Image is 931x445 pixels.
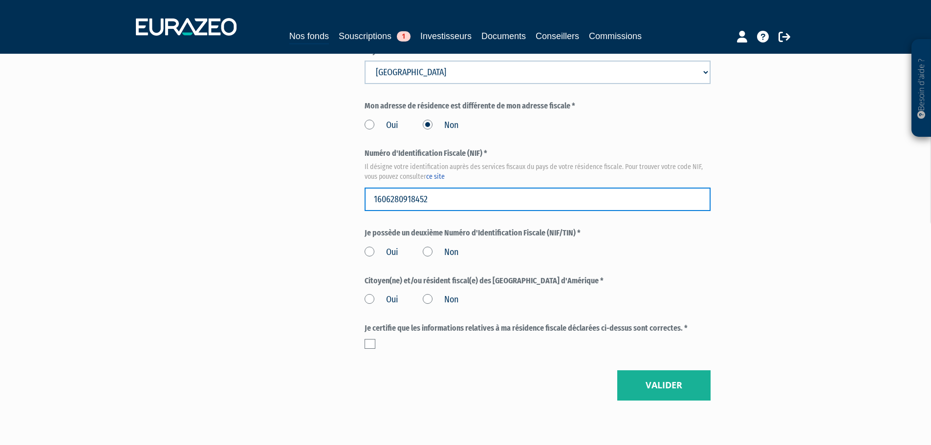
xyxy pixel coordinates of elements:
label: Non [423,119,458,132]
img: 1732889491-logotype_eurazeo_blanc_rvb.png [136,18,237,36]
label: Je certifie que les informations relatives à ma résidence fiscale déclarées ci-dessus sont correc... [365,323,711,334]
a: Nos fonds [289,29,329,44]
label: Non [423,294,458,306]
a: ce site [426,172,445,181]
a: Souscriptions1 [339,29,411,43]
label: Oui [365,294,398,306]
em: Il désigne votre identification auprès des services fiscaux du pays de votre résidence fiscale. P... [365,162,711,182]
label: Non [423,246,458,259]
label: Je possède un deuxième Numéro d'Identification Fiscale (NIF/TIN) * [365,228,711,239]
a: Documents [481,29,526,43]
a: Investisseurs [420,29,472,43]
a: Conseillers [536,29,579,43]
button: Valider [617,370,711,401]
a: Commissions [589,29,642,43]
label: Citoyen(ne) et/ou résident fiscal(e) des [GEOGRAPHIC_DATA] d'Amérique * [365,275,711,287]
p: Besoin d'aide ? [916,44,927,132]
label: Numéro d'Identification Fiscale (NIF) * [365,148,711,179]
span: 1 [397,31,411,42]
label: Oui [365,119,398,132]
label: Oui [365,246,398,259]
label: Mon adresse de résidence est différente de mon adresse fiscale * [365,101,711,112]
